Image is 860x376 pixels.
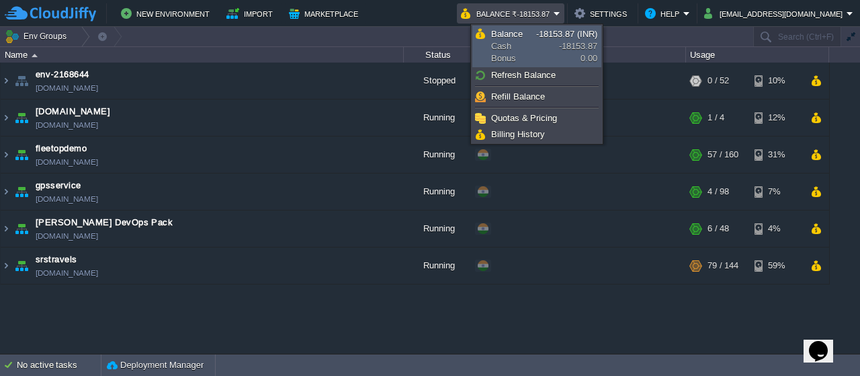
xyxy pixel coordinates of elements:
[404,211,471,247] div: Running
[36,155,98,169] a: [DOMAIN_NAME]
[707,100,724,136] div: 1 / 4
[12,211,31,247] img: AMDAwAAAACH5BAEAAAAALAAAAAABAAEAAAICRAEAOw==
[36,266,98,280] a: [DOMAIN_NAME]
[1,63,11,99] img: AMDAwAAAACH5BAEAAAAALAAAAAABAAEAAAICRAEAOw==
[1,248,11,284] img: AMDAwAAAACH5BAEAAAAALAAAAAABAAEAAAICRAEAOw==
[1,47,403,63] div: Name
[36,81,98,95] a: [DOMAIN_NAME]
[491,70,556,80] span: Refresh Balance
[226,5,277,22] button: Import
[1,100,11,136] img: AMDAwAAAACH5BAEAAAAALAAAAAABAAEAAAICRAEAOw==
[36,229,98,243] a: [DOMAIN_NAME]
[755,211,798,247] div: 4%
[473,26,601,67] a: BalanceCashBonus-18153.87 (INR)-18153.870.00
[404,100,471,136] div: Running
[36,105,110,118] a: [DOMAIN_NAME]
[1,137,11,173] img: AMDAwAAAACH5BAEAAAAALAAAAAABAAEAAAICRAEAOw==
[17,354,101,376] div: No active tasks
[755,174,798,210] div: 7%
[1,174,11,210] img: AMDAwAAAACH5BAEAAAAALAAAAAABAAEAAAICRAEAOw==
[36,216,173,229] a: [PERSON_NAME] DevOps Pack
[707,211,729,247] div: 6 / 48
[491,91,545,102] span: Refill Balance
[36,192,98,206] a: [DOMAIN_NAME]
[5,5,96,22] img: CloudJiffy
[704,5,847,22] button: [EMAIL_ADDRESS][DOMAIN_NAME]
[404,63,471,99] div: Stopped
[12,248,31,284] img: AMDAwAAAACH5BAEAAAAALAAAAAABAAEAAAICRAEAOw==
[32,54,38,57] img: AMDAwAAAACH5BAEAAAAALAAAAAABAAEAAAICRAEAOw==
[5,27,71,46] button: Env Groups
[687,47,828,63] div: Usage
[645,5,683,22] button: Help
[491,29,523,39] span: Balance
[36,179,81,192] a: gpsservice
[755,248,798,284] div: 59%
[404,174,471,210] div: Running
[574,5,631,22] button: Settings
[473,89,601,104] a: Refill Balance
[491,28,536,65] span: Cash Bonus
[707,248,738,284] div: 79 / 144
[404,248,471,284] div: Running
[707,174,729,210] div: 4 / 98
[491,113,557,123] span: Quotas & Pricing
[707,63,729,99] div: 0 / 52
[804,322,847,363] iframe: chat widget
[473,68,601,83] a: Refresh Balance
[1,211,11,247] img: AMDAwAAAACH5BAEAAAAALAAAAAABAAEAAAICRAEAOw==
[36,68,89,81] a: env-2168644
[12,174,31,210] img: AMDAwAAAACH5BAEAAAAALAAAAAABAAEAAAICRAEAOw==
[707,137,738,173] div: 57 / 160
[461,5,554,22] button: Balance ₹-18153.87
[536,29,597,63] span: -18153.87 0.00
[12,137,31,173] img: AMDAwAAAACH5BAEAAAAALAAAAAABAAEAAAICRAEAOw==
[755,63,798,99] div: 10%
[491,129,545,139] span: Billing History
[473,127,601,142] a: Billing History
[404,137,471,173] div: Running
[12,63,31,99] img: AMDAwAAAACH5BAEAAAAALAAAAAABAAEAAAICRAEAOw==
[536,29,597,39] span: -18153.87 (INR)
[12,100,31,136] img: AMDAwAAAACH5BAEAAAAALAAAAAABAAEAAAICRAEAOw==
[36,118,98,132] a: [DOMAIN_NAME]
[36,253,77,266] a: srstravels
[755,100,798,136] div: 12%
[289,5,362,22] button: Marketplace
[404,47,470,63] div: Status
[107,359,204,372] button: Deployment Manager
[473,111,601,126] a: Quotas & Pricing
[755,137,798,173] div: 31%
[121,5,214,22] button: New Environment
[36,142,87,155] a: fleetopdemo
